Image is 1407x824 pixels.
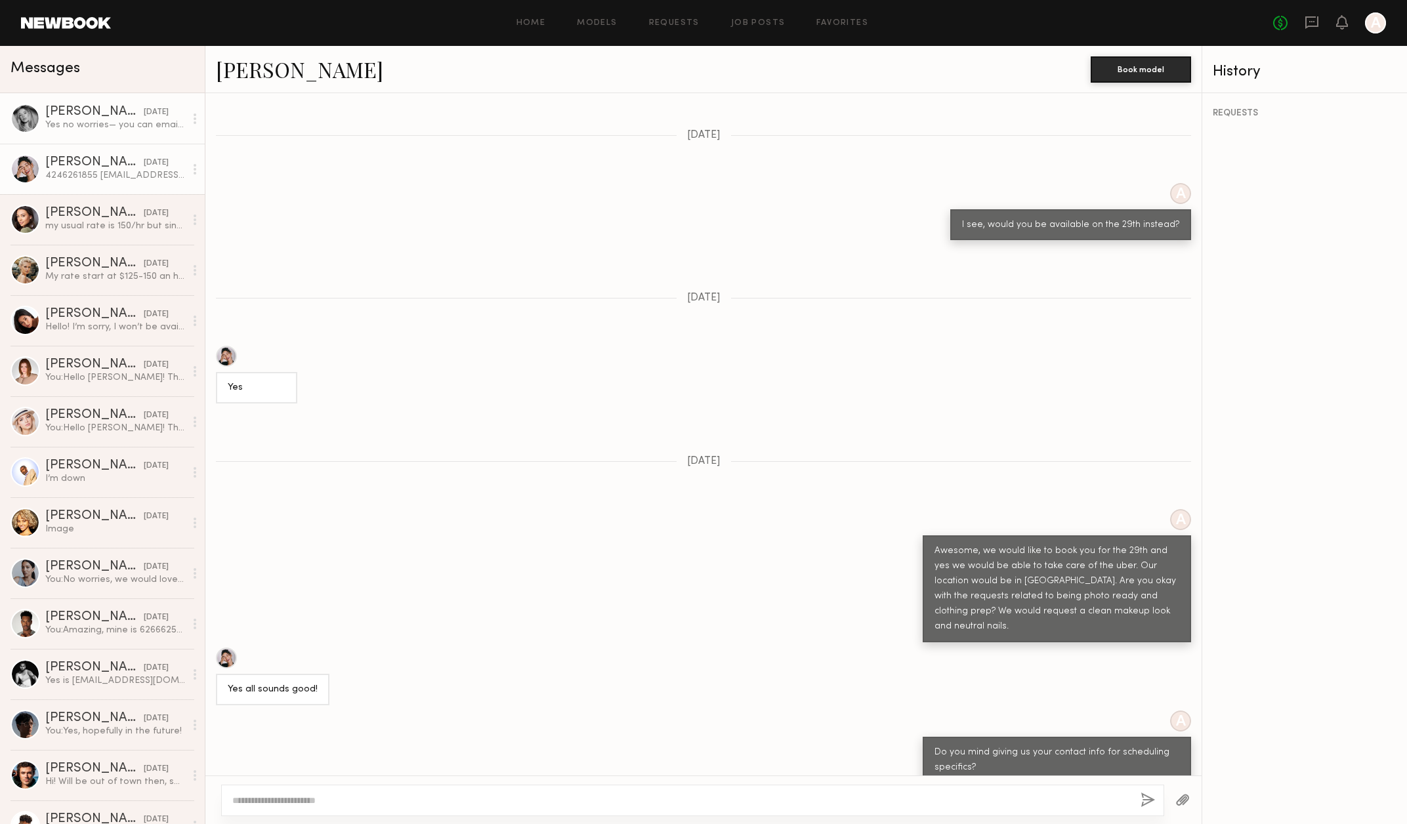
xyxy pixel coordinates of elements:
[1213,64,1396,79] div: History
[144,611,169,624] div: [DATE]
[687,130,721,141] span: [DATE]
[45,409,144,422] div: [PERSON_NAME]
[45,119,185,131] div: Yes no worries— you can email any details to [EMAIL_ADDRESS][DOMAIN_NAME]
[45,560,144,573] div: [PERSON_NAME]
[144,308,169,321] div: [DATE]
[45,523,185,535] div: Image
[144,510,169,523] div: [DATE]
[1091,63,1191,74] a: Book model
[45,358,144,371] div: [PERSON_NAME]
[10,61,80,76] span: Messages
[731,19,786,28] a: Job Posts
[45,661,144,674] div: [PERSON_NAME]
[228,381,285,396] div: Yes
[45,472,185,485] div: I’m down
[816,19,868,28] a: Favorites
[144,712,169,725] div: [DATE]
[45,169,185,182] div: 4246261855 [EMAIL_ADDRESS][DOMAIN_NAME]
[45,106,144,119] div: [PERSON_NAME]
[144,157,169,169] div: [DATE]
[45,371,185,384] div: You: Hello [PERSON_NAME]! This is [PERSON_NAME], the Head of Branding of the company KraftGeek, w...
[45,611,144,624] div: [PERSON_NAME]
[45,207,144,220] div: [PERSON_NAME]
[144,460,169,472] div: [DATE]
[144,763,169,775] div: [DATE]
[45,422,185,434] div: You: Hello [PERSON_NAME]! This is [PERSON_NAME], the Head of Branding of the company KraftGeek, w...
[45,624,185,636] div: You: Amazing, mine is 6266625436! Will email out a day of schedule soon.
[144,359,169,371] div: [DATE]
[144,662,169,674] div: [DATE]
[144,409,169,422] div: [DATE]
[1365,12,1386,33] a: A
[962,218,1179,233] div: I see, would you be available on the 29th instead?
[144,207,169,220] div: [DATE]
[45,725,185,737] div: You: Yes, hopefully in the future!
[45,308,144,321] div: [PERSON_NAME]
[1213,109,1396,118] div: REQUESTS
[228,682,318,697] div: Yes all sounds good!
[144,106,169,119] div: [DATE]
[687,456,721,467] span: [DATE]
[1091,56,1191,83] button: Book model
[934,745,1179,775] div: Do you mind giving us your contact info for scheduling specifics?
[216,55,383,83] a: [PERSON_NAME]
[577,19,617,28] a: Models
[144,561,169,573] div: [DATE]
[687,293,721,304] span: [DATE]
[45,220,185,232] div: my usual rate is 150/hr but since you guys are OC based and a smaller launch i’d be willing to do...
[45,674,185,687] div: Yes is [EMAIL_ADDRESS][DOMAIN_NAME]
[45,257,144,270] div: [PERSON_NAME]
[516,19,546,28] a: Home
[45,459,144,472] div: [PERSON_NAME]
[45,321,185,333] div: Hello! I’m sorry, I won’t be available that day!
[45,775,185,788] div: Hi! Will be out of town then, sorry!
[45,573,185,586] div: You: No worries, we would love to book you for a future shoot sometime!
[649,19,700,28] a: Requests
[45,762,144,775] div: [PERSON_NAME]
[45,712,144,725] div: [PERSON_NAME]
[45,156,144,169] div: [PERSON_NAME]
[45,510,144,523] div: [PERSON_NAME]
[45,270,185,283] div: My rate start at $125-150 an hour, depending on the usage.
[144,258,169,270] div: [DATE]
[934,544,1179,634] div: Awesome, we would like to book you for the 29th and yes we would be able to take care of the uber...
